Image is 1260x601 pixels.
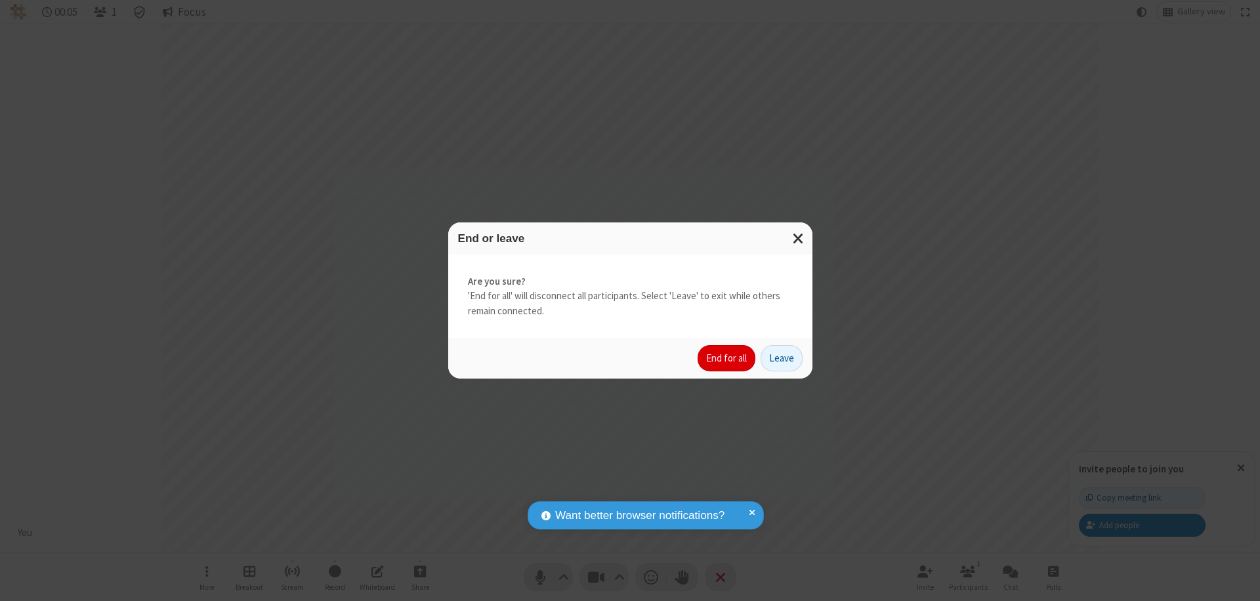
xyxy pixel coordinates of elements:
span: Want better browser notifications? [555,507,724,524]
strong: Are you sure? [468,274,793,289]
div: 'End for all' will disconnect all participants. Select 'Leave' to exit while others remain connec... [448,255,812,339]
button: End for all [698,345,755,371]
button: Close modal [785,222,812,255]
h3: End or leave [458,232,803,245]
button: Leave [761,345,803,371]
